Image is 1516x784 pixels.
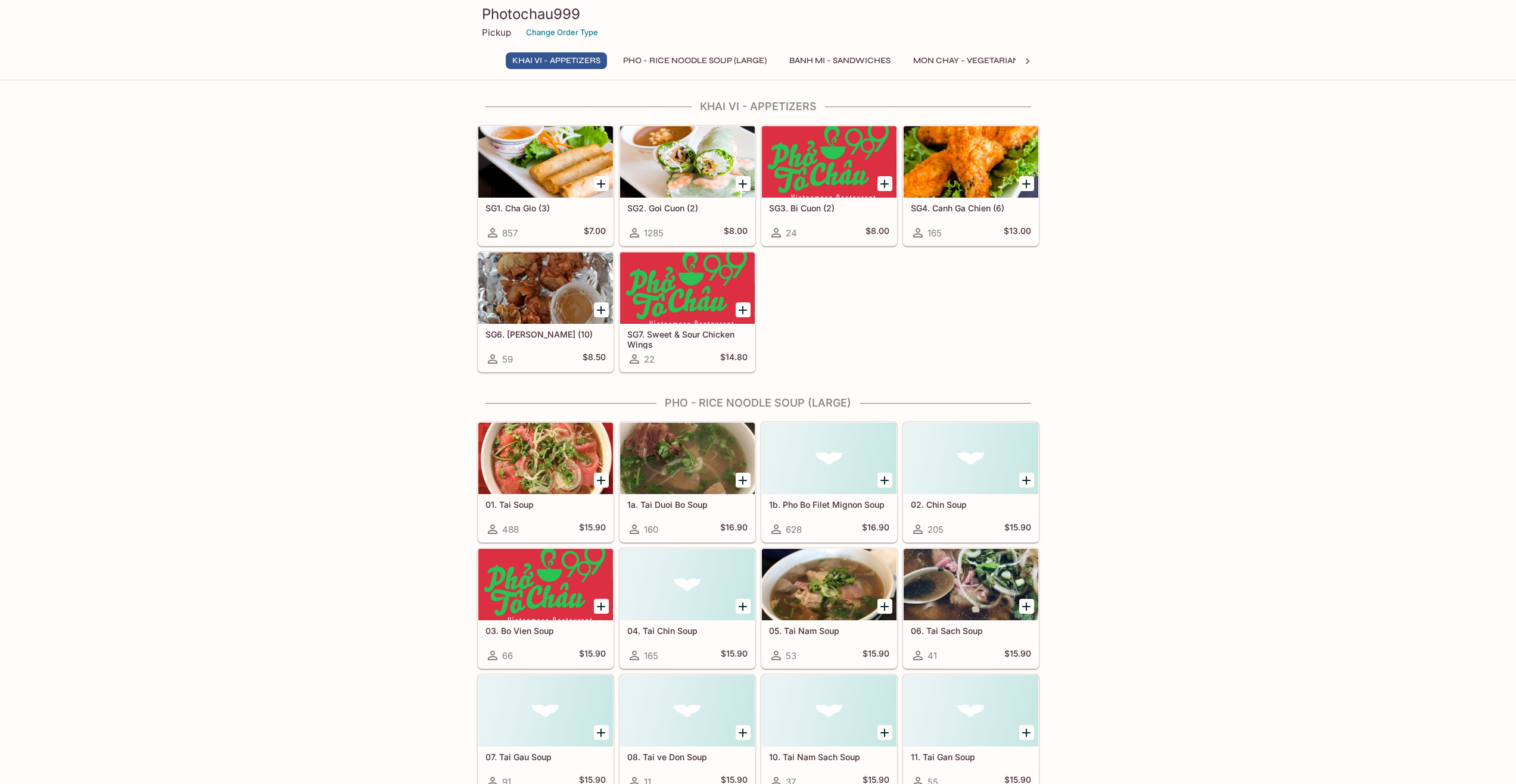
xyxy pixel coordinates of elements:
[762,423,896,494] div: 1b. Pho Bo Filet Mignon Soup
[724,226,748,240] h5: $8.00
[736,473,751,488] button: Add 1a. Tai Duoi Bo Soup
[761,126,897,246] a: SG3. Bi Cuon (2)24$8.00
[478,252,614,372] a: SG6. [PERSON_NAME] (10)59$8.50
[862,522,889,536] h5: $16.90
[769,626,889,636] h5: 05. Tai Nam Soup
[482,5,1035,23] h3: Photochau999
[478,675,613,746] div: 07. Tai Gau Soup
[927,524,944,535] span: 205
[769,752,889,762] h5: 10. Tai Nam Sach Soup
[485,203,606,213] h5: SG1. Cha Gio (3)
[594,599,609,614] button: Add 03. Bo Vien Soup
[482,27,511,38] p: Pickup
[478,252,613,324] div: SG6. Hoanh Thanh Chien (10)
[485,752,606,762] h5: 07. Tai Gau Soup
[1019,599,1034,614] button: Add 06. Tai Sach Soup
[736,599,751,614] button: Add 04. Tai Chin Soup
[521,23,603,42] button: Change Order Type
[478,126,614,246] a: SG1. Cha Gio (3)857$7.00
[477,396,1039,410] h4: Pho - Rice Noodle Soup (Large)
[478,423,613,494] div: 01. Tai Soup
[506,52,607,69] button: Khai Vi - Appetizers
[877,176,892,191] button: Add SG3. Bi Cuon (2)
[769,499,889,510] h5: 1b. Pho Bo Filet Mignon Soup
[644,227,664,239] span: 1285
[644,524,658,535] span: 160
[927,650,937,661] span: 41
[904,675,1038,746] div: 11. Tai Gan Soup
[478,548,614,669] a: 03. Bo Vien Soup66$15.90
[620,423,755,494] div: 1a. Tai Duoi Bo Soup
[786,227,797,239] span: 24
[904,549,1038,620] div: 06. Tai Sach Soup
[786,524,802,535] span: 628
[927,227,942,239] span: 165
[720,352,748,366] h5: $14.80
[877,599,892,614] button: Add 05. Tai Nam Soup
[736,725,751,740] button: Add 08. Tai ve Don Soup
[911,626,1031,636] h5: 06. Tai Sach Soup
[904,126,1038,198] div: SG4. Canh Ga Chien (6)
[579,648,606,663] h5: $15.90
[485,329,606,339] h5: SG6. [PERSON_NAME] (10)
[762,549,896,620] div: 05. Tai Nam Soup
[594,725,609,740] button: Add 07. Tai Gau Soup
[907,52,1066,69] button: Mon Chay - Vegetarian Entrees
[627,499,748,510] h5: 1a. Tai Duoi Bo Soup
[485,499,606,510] h5: 01. Tai Soup
[502,227,518,239] span: 857
[620,126,755,246] a: SG2. Goi Cuon (2)1285$8.00
[911,203,1031,213] h5: SG4. Canh Ga Chien (6)
[594,473,609,488] button: Add 01. Tai Soup
[477,100,1039,113] h4: Khai Vi - Appetizers
[620,252,755,324] div: SG7. Sweet & Sour Chicken Wings
[863,648,889,663] h5: $15.90
[736,176,751,191] button: Add SG2. Goi Cuon (2)
[644,650,658,661] span: 165
[583,352,606,366] h5: $8.50
[620,548,755,669] a: 04. Tai Chin Soup165$15.90
[620,252,755,372] a: SG7. Sweet & Sour Chicken Wings22$14.80
[866,226,889,240] h5: $8.00
[478,422,614,542] a: 01. Tai Soup488$15.90
[783,52,897,69] button: Banh Mi - Sandwiches
[594,302,609,317] button: Add SG6. Hoanh Thanh Chien (10)
[877,725,892,740] button: Add 10. Tai Nam Sach Soup
[620,549,755,620] div: 04. Tai Chin Soup
[620,675,755,746] div: 08. Tai ve Don Soup
[502,650,513,661] span: 66
[903,126,1039,246] a: SG4. Canh Ga Chien (6)165$13.00
[627,626,748,636] h5: 04. Tai Chin Soup
[617,52,773,69] button: Pho - Rice Noodle Soup (Large)
[644,354,655,365] span: 22
[594,176,609,191] button: Add SG1. Cha Gio (3)
[720,522,748,536] h5: $16.90
[584,226,606,240] h5: $7.00
[761,422,897,542] a: 1b. Pho Bo Filet Mignon Soup628$16.90
[877,473,892,488] button: Add 1b. Pho Bo Filet Mignon Soup
[911,752,1031,762] h5: 11. Tai Gan Soup
[1019,176,1034,191] button: Add SG4. Canh Ga Chien (6)
[762,126,896,198] div: SG3. Bi Cuon (2)
[502,354,513,365] span: 59
[736,302,751,317] button: Add SG7. Sweet & Sour Chicken Wings
[627,329,748,349] h5: SG7. Sweet & Sour Chicken Wings
[903,548,1039,669] a: 06. Tai Sach Soup41$15.90
[1004,522,1031,536] h5: $15.90
[903,422,1039,542] a: 02. Chin Soup205$15.90
[478,549,613,620] div: 03. Bo Vien Soup
[1004,226,1031,240] h5: $13.00
[911,499,1031,510] h5: 02. Chin Soup
[1019,473,1034,488] button: Add 02. Chin Soup
[627,203,748,213] h5: SG2. Goi Cuon (2)
[769,203,889,213] h5: SG3. Bi Cuon (2)
[579,522,606,536] h5: $15.90
[1004,648,1031,663] h5: $15.90
[627,752,748,762] h5: 08. Tai ve Don Soup
[620,422,755,542] a: 1a. Tai Duoi Bo Soup160$16.90
[762,675,896,746] div: 10. Tai Nam Sach Soup
[1019,725,1034,740] button: Add 11. Tai Gan Soup
[721,648,748,663] h5: $15.90
[620,126,755,198] div: SG2. Goi Cuon (2)
[478,126,613,198] div: SG1. Cha Gio (3)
